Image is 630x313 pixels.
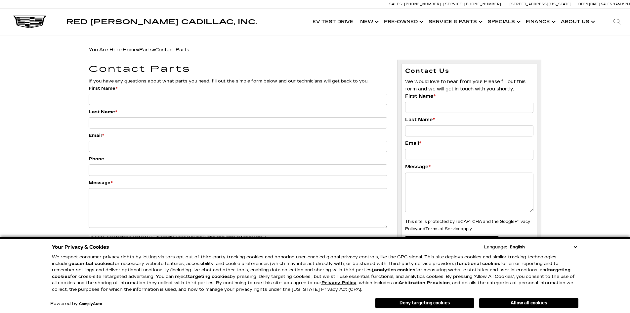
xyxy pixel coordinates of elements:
[89,155,104,163] label: Phone
[52,242,109,252] span: Your Privacy & Cookies
[89,179,113,186] label: Message
[425,227,461,231] a: Terms of Service
[50,302,102,306] div: Powered by
[464,2,501,6] span: [PHONE_NUMBER]
[139,47,189,53] span: »
[139,47,153,53] a: Parts
[123,47,137,53] a: Home
[357,9,381,35] a: New
[479,298,578,308] button: Allow all cookies
[71,261,113,266] strong: essential cookies
[66,19,257,25] a: Red [PERSON_NAME] Cadillac, Inc.
[389,2,403,6] span: Sales:
[578,2,600,6] span: Open [DATE]
[66,18,257,26] span: Red [PERSON_NAME] Cadillac, Inc.
[189,235,217,239] a: Privacy Policy
[79,302,102,306] a: ComplyAuto
[508,244,578,250] select: Language Select
[405,93,436,100] label: First Name
[89,235,267,239] small: This site is protected by reCAPTCHA and the Google and apply.
[405,236,499,246] input: Send your message
[309,9,357,35] a: EV Test Drive
[445,2,463,6] span: Service:
[405,219,530,231] a: Privacy Policy
[89,132,104,139] label: Email
[13,16,46,28] img: Cadillac Dark Logo with Cadillac White Text
[510,2,572,6] a: [STREET_ADDRESS][US_STATE]
[405,68,534,75] h3: Contact Us
[405,219,530,231] small: This site is protected by reCAPTCHA and the Google and apply.
[405,163,431,171] label: Message
[155,47,189,53] span: Contact Parts
[399,280,450,286] strong: Arbitration Provision
[484,9,523,35] a: Specials
[123,47,189,53] span: »
[457,261,500,266] strong: functional cookies
[484,245,507,249] div: Language:
[89,47,189,53] span: You Are Here:
[89,45,542,55] div: Breadcrumbs
[375,298,474,308] button: Deny targeting cookies
[321,280,357,286] a: Privacy Policy
[405,79,525,92] span: We would love to hear from you! Please fill out this form and we will get in touch with you shortly.
[89,78,368,84] span: If you have any questions about what parts you need, fill out the simple form below and our techn...
[89,65,387,74] h1: Contact Parts
[404,2,441,6] span: [PHONE_NUMBER]
[601,2,613,6] span: Sales:
[52,254,578,293] p: We respect consumer privacy rights by letting visitors opt out of third-party tracking cookies an...
[425,9,484,35] a: Service & Parts
[613,2,630,6] span: 9 AM-6 PM
[405,116,435,124] label: Last Name
[89,85,118,92] label: First Name
[188,274,230,279] strong: targeting cookies
[381,9,425,35] a: Pre-Owned
[389,2,443,6] a: Sales: [PHONE_NUMBER]
[374,267,415,273] strong: analytics cookies
[224,235,256,239] a: Terms of Service
[523,9,558,35] a: Finance
[405,140,421,147] label: Email
[443,2,503,6] a: Service: [PHONE_NUMBER]
[89,108,117,116] label: Last Name
[558,9,597,35] a: About Us
[52,267,570,279] strong: targeting cookies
